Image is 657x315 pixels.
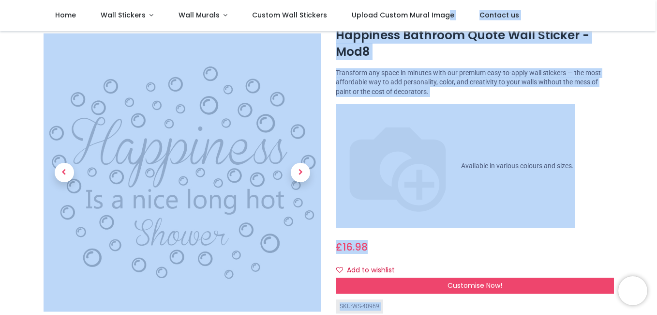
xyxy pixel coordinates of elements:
span: 16.98 [343,240,368,254]
p: Transform any space in minutes with our premium easy-to-apply wall stickers — the most affordable... [336,68,614,97]
i: Add to wishlist [336,267,343,273]
iframe: Brevo live chat [618,276,647,305]
span: Upload Custom Mural Image [352,10,454,20]
span: Customise Now! [448,281,502,290]
span: Available in various colours and sizes. [461,162,574,170]
span: Custom Wall Stickers [252,10,327,20]
span: Previous [55,163,74,183]
img: color-wheel.png [336,104,460,228]
button: Add to wishlistAdd to wishlist [336,262,403,279]
h1: Happiness Bathroom Quote Wall Sticker - Mod8 [336,27,614,61]
a: Previous [44,76,85,270]
span: Next [291,163,310,183]
img: WS-40969-03 [44,33,322,312]
div: SKU: WS-40969 [336,299,383,314]
span: £ [336,240,368,254]
span: Wall Stickers [101,10,146,20]
a: Next [280,76,321,270]
span: Wall Murals [179,10,220,20]
span: Home [55,10,76,20]
span: Contact us [479,10,519,20]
